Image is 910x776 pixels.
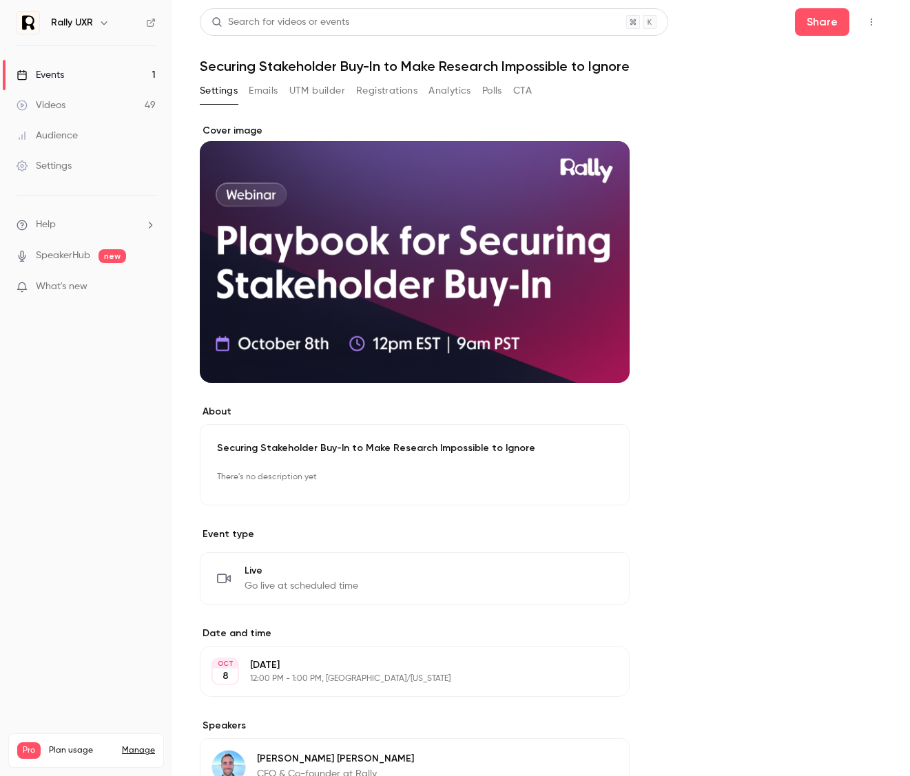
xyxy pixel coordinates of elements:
[200,124,630,383] section: Cover image
[250,658,557,672] p: [DATE]
[139,281,156,293] iframe: Noticeable Trigger
[795,8,849,36] button: Share
[36,249,90,263] a: SpeakerHub
[17,159,72,173] div: Settings
[250,673,557,684] p: 12:00 PM - 1:00 PM, [GEOGRAPHIC_DATA]/[US_STATE]
[200,124,630,138] label: Cover image
[428,80,471,102] button: Analytics
[17,98,65,112] div: Videos
[36,280,87,294] span: What's new
[245,564,358,578] span: Live
[36,218,56,232] span: Help
[200,58,882,74] h1: Securing Stakeholder Buy-In to Make Research Impossible to Ignore
[17,129,78,143] div: Audience
[513,80,532,102] button: CTA
[211,15,349,30] div: Search for videos or events
[17,12,39,34] img: Rally UXR
[49,745,114,756] span: Plan usage
[213,659,238,669] div: OCT
[289,80,345,102] button: UTM builder
[200,80,238,102] button: Settings
[223,669,229,683] p: 8
[257,752,414,766] p: [PERSON_NAME] [PERSON_NAME]
[99,249,126,263] span: new
[200,719,630,733] label: Speakers
[217,466,612,488] p: There's no description yet
[200,627,630,640] label: Date and time
[122,745,155,756] a: Manage
[200,527,630,541] p: Event type
[17,218,156,232] li: help-dropdown-opener
[249,80,278,102] button: Emails
[482,80,502,102] button: Polls
[17,68,64,82] div: Events
[356,80,417,102] button: Registrations
[245,579,358,593] span: Go live at scheduled time
[17,742,41,759] span: Pro
[217,441,612,455] p: Securing Stakeholder Buy-In to Make Research Impossible to Ignore
[51,16,93,30] h6: Rally UXR
[200,405,630,419] label: About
